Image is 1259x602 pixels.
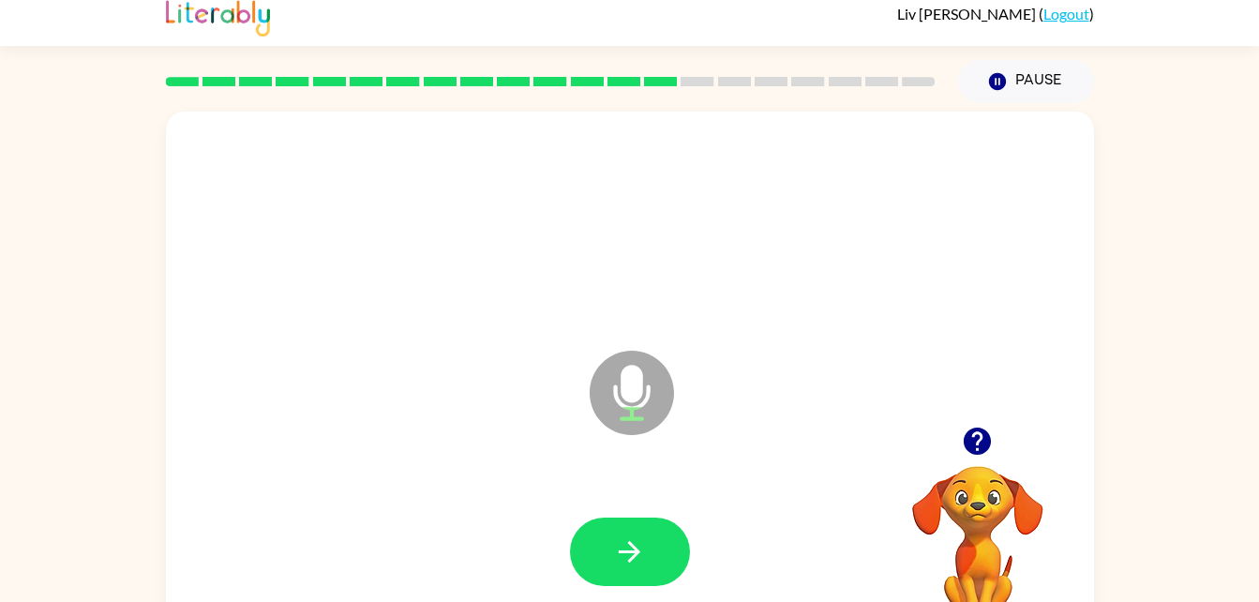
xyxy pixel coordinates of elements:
div: ( ) [897,5,1094,23]
a: Logout [1043,5,1089,23]
button: Pause [958,60,1094,103]
span: Liv [PERSON_NAME] [897,5,1039,23]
